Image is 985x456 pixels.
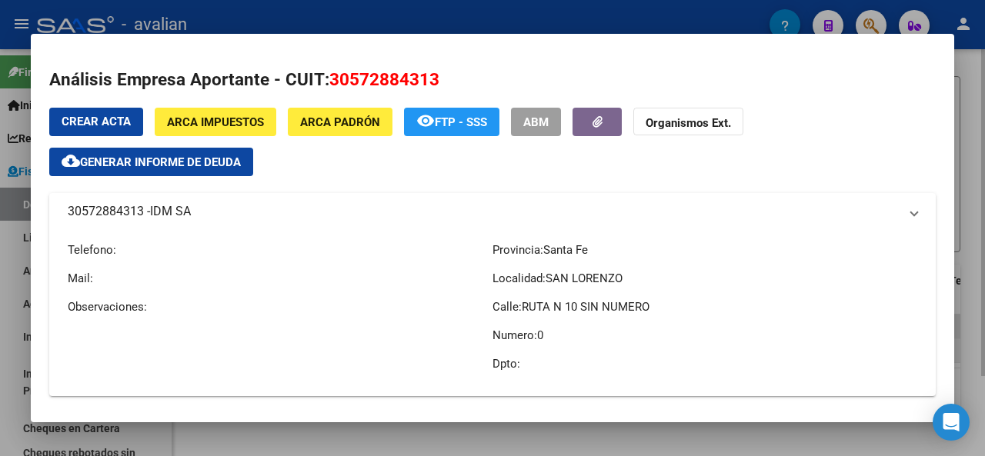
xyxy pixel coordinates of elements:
p: Mail: [68,270,492,287]
span: FTP - SSS [435,115,487,129]
button: ABM [511,108,561,136]
span: 0 [537,328,543,342]
button: ARCA Padrón [288,108,392,136]
p: Calle: [492,298,917,315]
span: ARCA Padrón [300,115,380,129]
span: Generar informe de deuda [80,155,241,169]
strong: Organismos Ext. [646,116,731,130]
button: Generar informe de deuda [49,148,253,176]
span: IDM SA [150,202,191,221]
span: ARCA Impuestos [167,115,264,129]
p: Provincia: [492,241,917,258]
p: Observaciones: [68,298,492,315]
button: Organismos Ext. [633,108,743,136]
p: Dpto: [492,355,917,372]
mat-icon: cloud_download [62,151,80,170]
span: 30572884313 [329,69,439,89]
button: ARCA Impuestos [155,108,276,136]
mat-icon: remove_red_eye [416,112,435,130]
span: RUTA N 10 SIN NUMERO [522,300,649,314]
div: 30572884313 -IDM SA [49,230,936,396]
mat-panel-title: 30572884313 - [68,202,899,221]
div: Open Intercom Messenger [933,404,970,441]
h2: Análisis Empresa Aportante - CUIT: [49,67,936,93]
p: Telefono: [68,241,492,258]
button: FTP - SSS [404,108,499,136]
span: Crear Acta [62,115,131,128]
mat-expansion-panel-header: 30572884313 -IDM SA [49,193,936,230]
span: ABM [523,115,549,129]
span: SAN LORENZO [546,271,623,285]
p: Numero: [492,327,917,344]
span: Santa Fe [543,243,588,257]
p: Localidad: [492,270,917,287]
button: Crear Acta [49,108,143,136]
